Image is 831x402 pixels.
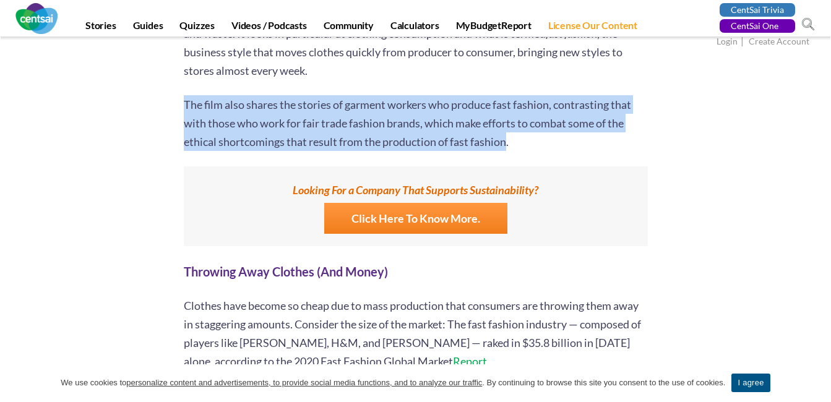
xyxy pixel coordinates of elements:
[809,377,822,389] a: I agree
[487,354,489,368] span: .
[324,203,507,234] a: Click Here To Know More.
[720,3,795,17] a: CentSai Trivia
[541,19,645,36] a: License Our Content
[720,19,795,33] a: CentSai One
[184,98,631,148] span: The film also shares the stories of garment workers who produce fast fashion, contrasting that wi...
[190,181,642,199] label: Looking For a Company That Supports Sustainability?
[731,374,770,392] a: I agree
[126,378,482,387] u: personalize content and advertisements, to provide social media functions, and to analyze our tra...
[224,19,314,36] a: Videos / Podcasts
[383,19,447,36] a: Calculators
[184,299,641,368] span: Clothes have become so cheap due to mass production that consumers are throwing them away in stag...
[449,19,539,36] a: MyBudgetReport
[717,36,738,49] a: Login
[749,36,809,49] a: Create Account
[739,35,747,49] span: |
[78,19,124,36] a: Stories
[61,377,725,389] span: We use cookies to . By continuing to browse this site you consent to the use of cookies.
[172,19,222,36] a: Quizzes
[316,19,381,36] a: Community
[15,3,58,34] img: CentSai
[126,19,171,36] a: Guides
[453,354,487,368] a: Report
[184,27,622,77] span: , the business style that moves clothes quickly from producer to consumer, bringing new styles to...
[184,264,388,279] b: Throwing Away Clothes (And Money)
